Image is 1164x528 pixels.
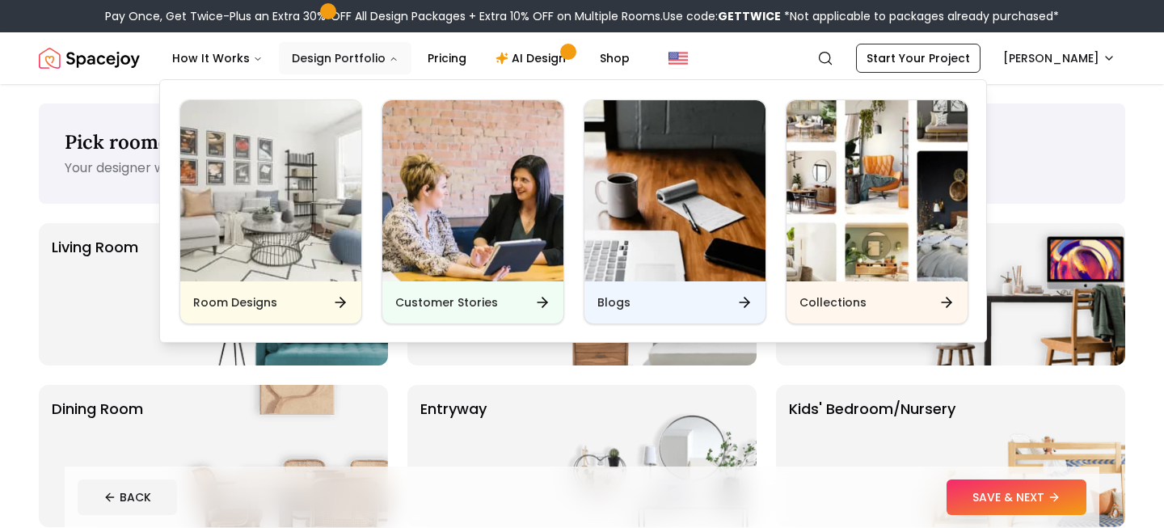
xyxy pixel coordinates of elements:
a: BlogsBlogs [584,99,766,324]
h6: Customer Stories [395,294,498,310]
h6: Collections [799,294,867,310]
div: Design Portfolio [160,80,988,344]
h6: Blogs [597,294,630,310]
span: *Not applicable to packages already purchased* [781,8,1059,24]
img: Office [918,223,1125,365]
img: United States [668,49,688,68]
nav: Global [39,32,1125,84]
b: GETTWICE [718,8,781,24]
img: Customer Stories [382,100,563,281]
button: Design Portfolio [279,42,411,74]
p: Living Room [52,236,138,353]
span: Use code: [663,8,781,24]
button: [PERSON_NAME] [993,44,1125,73]
img: Dining Room [181,385,388,527]
span: Pick room(s). We'll Handle the Rest [65,129,382,154]
a: Shop [587,42,643,74]
a: Start Your Project [856,44,981,73]
a: Spacejoy [39,42,140,74]
button: BACK [78,479,177,515]
img: Kids' Bedroom/Nursery [918,385,1125,527]
button: How It Works [159,42,276,74]
div: Pay Once, Get Twice-Plus an Extra 30% OFF All Design Packages + Extra 10% OFF on Multiple Rooms. [105,8,1059,24]
h6: Room Designs [193,294,277,310]
nav: Main [159,42,643,74]
a: Customer StoriesCustomer Stories [382,99,564,324]
a: AI Design [483,42,584,74]
img: Blogs [584,100,765,281]
a: CollectionsCollections [786,99,968,324]
p: entryway [420,398,487,514]
img: Spacejoy Logo [39,42,140,74]
a: Room DesignsRoom Designs [179,99,362,324]
a: Pricing [415,42,479,74]
img: Collections [787,100,968,281]
p: Kids' Bedroom/Nursery [789,398,955,514]
img: Room Designs [180,100,361,281]
p: Your designer will create a space that's stylish, functional, and uniquely yours. [65,158,1099,178]
p: Dining Room [52,398,143,514]
img: entryway [550,385,757,527]
button: SAVE & NEXT [947,479,1086,515]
